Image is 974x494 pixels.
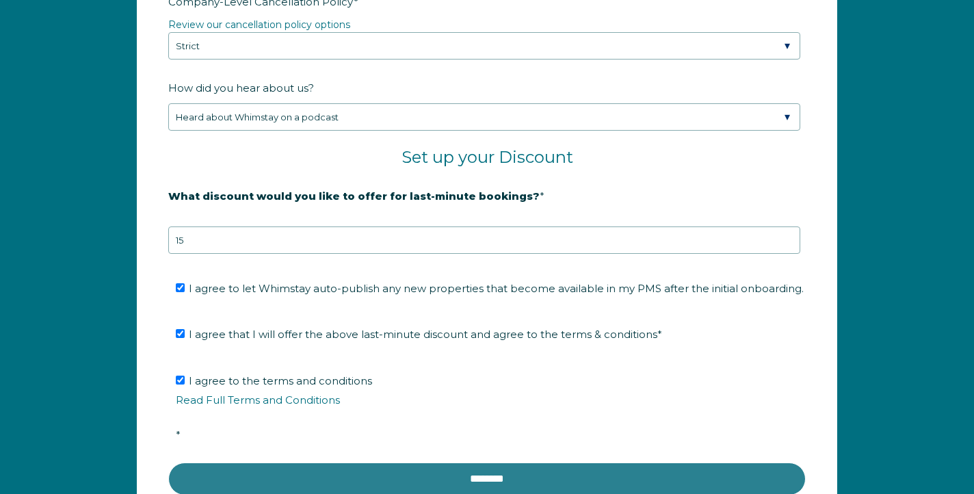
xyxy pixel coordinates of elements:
[176,329,185,338] input: I agree that I will offer the above last-minute discount and agree to the terms & conditions*
[176,393,340,406] a: Read Full Terms and Conditions
[176,376,185,385] input: I agree to the terms and conditionsRead Full Terms and Conditions*
[168,77,314,99] span: How did you hear about us?
[168,18,350,31] a: Review our cancellation policy options
[168,213,382,225] strong: 20% is recommended, minimum of 10%
[402,147,573,167] span: Set up your Discount
[176,374,808,441] span: I agree to the terms and conditions
[189,328,662,341] span: I agree that I will offer the above last-minute discount and agree to the terms & conditions
[189,282,804,295] span: I agree to let Whimstay auto-publish any new properties that become available in my PMS after the...
[176,283,185,292] input: I agree to let Whimstay auto-publish any new properties that become available in my PMS after the...
[168,190,540,203] strong: What discount would you like to offer for last-minute bookings?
